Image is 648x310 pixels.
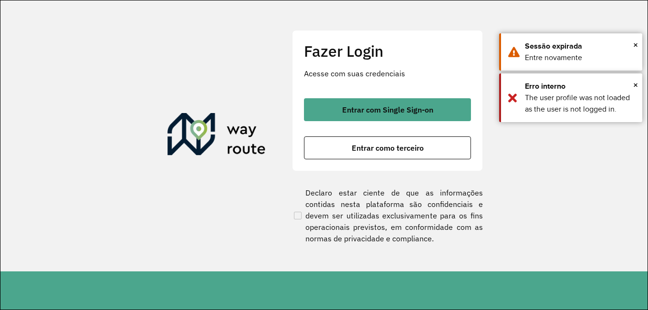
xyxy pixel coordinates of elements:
p: Acesse com suas credenciais [304,68,471,79]
button: button [304,136,471,159]
div: The user profile was not loaded as the user is not logged in. [525,92,635,115]
span: × [633,78,638,92]
img: Roteirizador AmbevTech [167,113,266,159]
h2: Fazer Login [304,42,471,60]
div: Erro interno [525,81,635,92]
span: Entrar com Single Sign-on [342,106,433,114]
button: Close [633,38,638,52]
label: Declaro estar ciente de que as informações contidas nesta plataforma são confidenciais e devem se... [292,187,483,244]
span: Entrar como terceiro [352,144,424,152]
div: Sessão expirada [525,41,635,52]
button: Close [633,78,638,92]
button: button [304,98,471,121]
div: Entre novamente [525,52,635,63]
span: × [633,38,638,52]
